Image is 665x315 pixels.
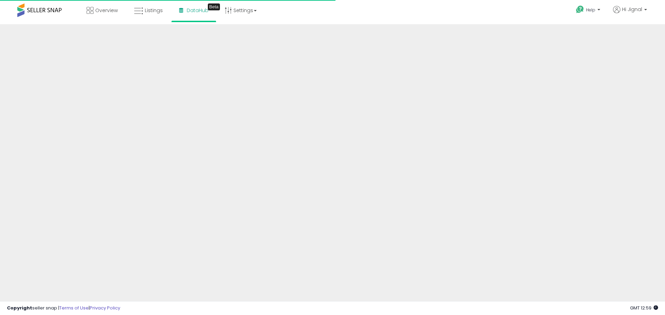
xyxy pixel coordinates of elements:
span: Help [586,7,595,13]
span: 2025-09-12 12:59 GMT [630,305,658,311]
a: Privacy Policy [90,305,120,311]
i: Get Help [576,5,584,14]
strong: Copyright [7,305,32,311]
span: Overview [95,7,118,14]
div: Tooltip anchor [208,3,220,10]
a: Hi Jignal [613,6,647,21]
a: Terms of Use [59,305,89,311]
div: seller snap | | [7,305,120,312]
span: DataHub [187,7,209,14]
span: Hi Jignal [622,6,642,13]
span: Listings [145,7,163,14]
